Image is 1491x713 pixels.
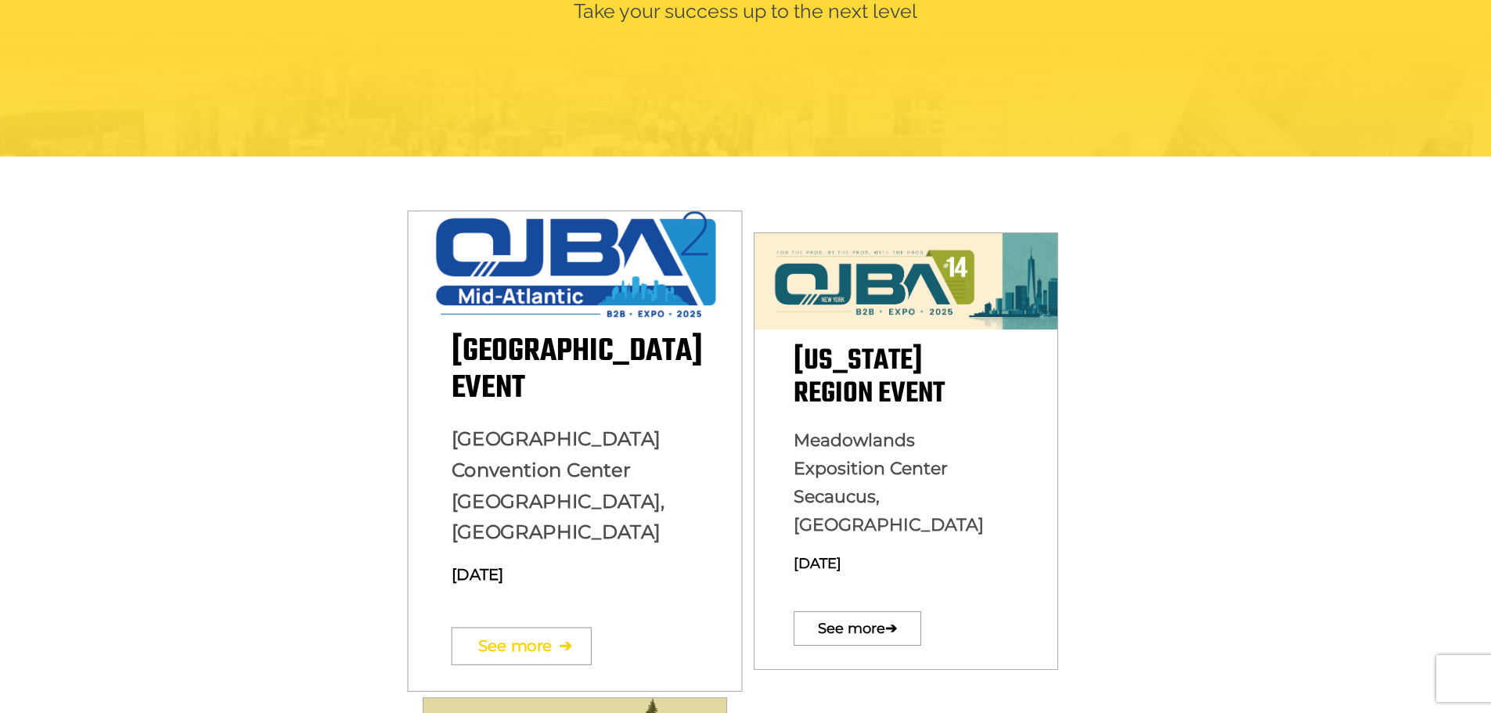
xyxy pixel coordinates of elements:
[794,611,921,646] a: See more➔
[20,237,286,469] textarea: Type your message and click 'Submit'
[229,482,284,503] em: Submit
[451,565,503,584] span: [DATE]
[81,88,263,108] div: Leave a message
[20,145,286,179] input: Enter your last name
[794,339,945,416] span: [US_STATE] Region Event
[794,555,841,572] span: [DATE]
[451,628,591,665] a: See more➔
[558,620,571,674] span: ➔
[794,430,984,535] span: Meadowlands Exposition Center Secaucus, [GEOGRAPHIC_DATA]
[451,328,702,413] span: [GEOGRAPHIC_DATA] Event
[885,604,897,654] span: ➔
[451,427,664,544] span: [GEOGRAPHIC_DATA] Convention Center [GEOGRAPHIC_DATA], [GEOGRAPHIC_DATA]
[20,191,286,225] input: Enter your email address
[257,8,294,45] div: Minimize live chat window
